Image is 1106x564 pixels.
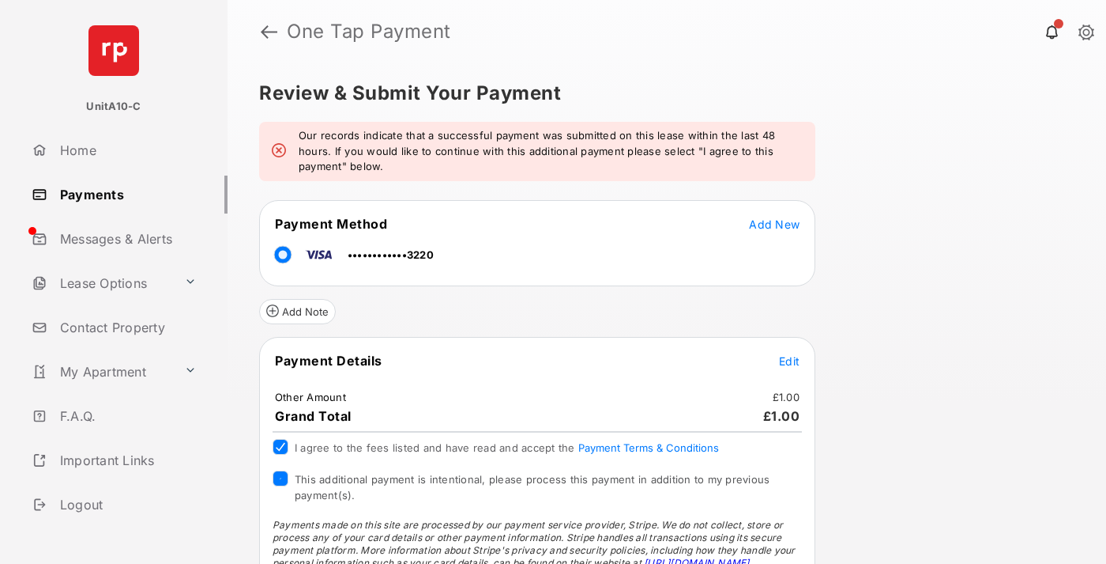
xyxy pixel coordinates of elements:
[25,353,178,391] a: My Apartment
[779,353,799,369] button: Edit
[275,216,387,232] span: Payment Method
[259,84,1062,103] h5: Review & Submit Your Payment
[295,441,719,454] span: I agree to the fees listed and have read and accept the
[88,25,139,76] img: svg+xml;base64,PHN2ZyB4bWxucz0iaHR0cDovL3d3dy53My5vcmcvMjAwMC9zdmciIHdpZHRoPSI2NCIgaGVpZ2h0PSI2NC...
[299,128,803,175] em: Our records indicate that a successful payment was submitted on this lease within the last 48 hou...
[25,441,203,479] a: Important Links
[772,390,800,404] td: £1.00
[275,408,352,424] span: Grand Total
[86,99,141,115] p: UnitA10-C
[779,354,799,368] span: Edit
[275,353,382,369] span: Payment Details
[348,248,434,261] span: ••••••••••••3220
[578,441,719,454] button: I agree to the fees listed and have read and accept the
[287,22,451,41] strong: One Tap Payment
[259,299,336,324] button: Add Note
[25,397,228,435] a: F.A.Q.
[25,176,228,214] a: Payments
[749,218,799,231] span: Add New
[25,220,228,258] a: Messages & Alerts
[25,131,228,169] a: Home
[25,308,228,346] a: Contact Property
[25,264,178,302] a: Lease Options
[295,473,769,502] span: This additional payment is intentional, please process this payment in addition to my previous pa...
[749,216,799,232] button: Add New
[25,486,228,524] a: Logout
[274,390,347,404] td: Other Amount
[763,408,800,424] span: £1.00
